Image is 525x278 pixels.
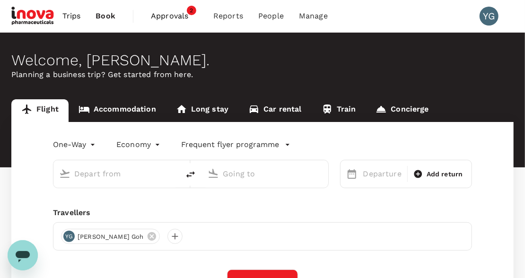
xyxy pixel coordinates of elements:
[96,10,115,22] span: Book
[11,99,69,122] a: Flight
[11,6,55,26] img: iNova Pharmaceuticals
[187,6,196,15] span: 2
[8,240,38,270] iframe: Button to launch messaging window
[238,99,312,122] a: Car rental
[53,137,97,152] div: One-Way
[63,231,75,242] div: YG
[11,69,514,80] p: Planning a business trip? Get started from here.
[213,10,243,22] span: Reports
[363,168,402,180] p: Departure
[181,139,279,150] p: Frequent flyer programme
[61,229,160,244] div: YG[PERSON_NAME] Goh
[69,99,166,122] a: Accommodation
[173,173,175,174] button: Open
[366,99,438,122] a: Concierge
[62,10,81,22] span: Trips
[181,139,290,150] button: Frequent flyer programme
[258,10,284,22] span: People
[179,163,202,186] button: delete
[166,99,238,122] a: Long stay
[299,10,328,22] span: Manage
[151,10,198,22] span: Approvals
[322,173,324,174] button: Open
[11,52,514,69] div: Welcome , [PERSON_NAME] .
[480,7,499,26] div: YG
[53,207,472,218] div: Travellers
[427,169,463,179] span: Add return
[312,99,366,122] a: Train
[116,137,162,152] div: Economy
[72,232,149,242] span: [PERSON_NAME] Goh
[223,166,308,181] input: Going to
[74,166,159,181] input: Depart from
